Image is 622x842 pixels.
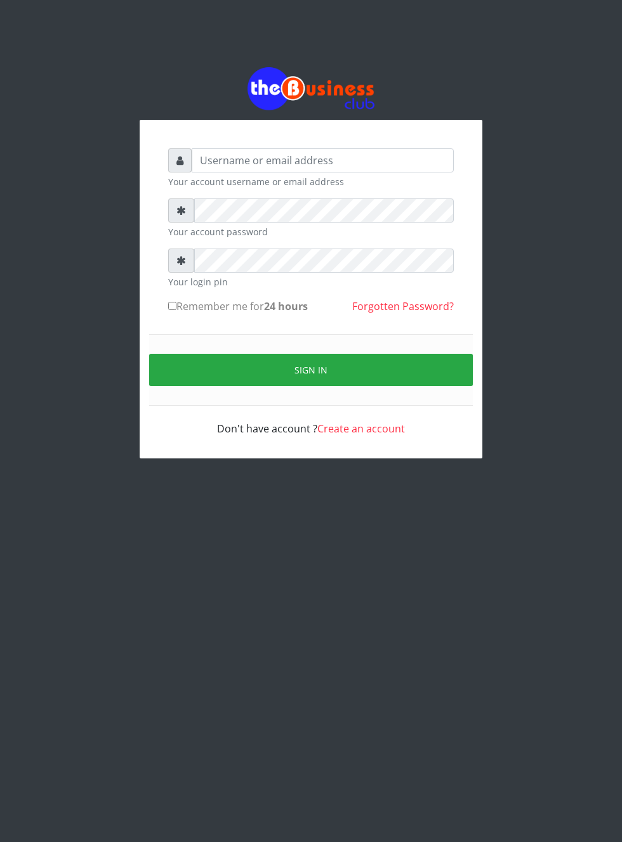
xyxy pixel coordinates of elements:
[192,148,454,172] input: Username or email address
[168,406,454,436] div: Don't have account ?
[168,302,176,310] input: Remember me for24 hours
[168,225,454,238] small: Your account password
[352,299,454,313] a: Forgotten Password?
[168,175,454,188] small: Your account username or email address
[264,299,308,313] b: 24 hours
[168,299,308,314] label: Remember me for
[149,354,473,386] button: Sign in
[317,422,405,436] a: Create an account
[168,275,454,288] small: Your login pin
